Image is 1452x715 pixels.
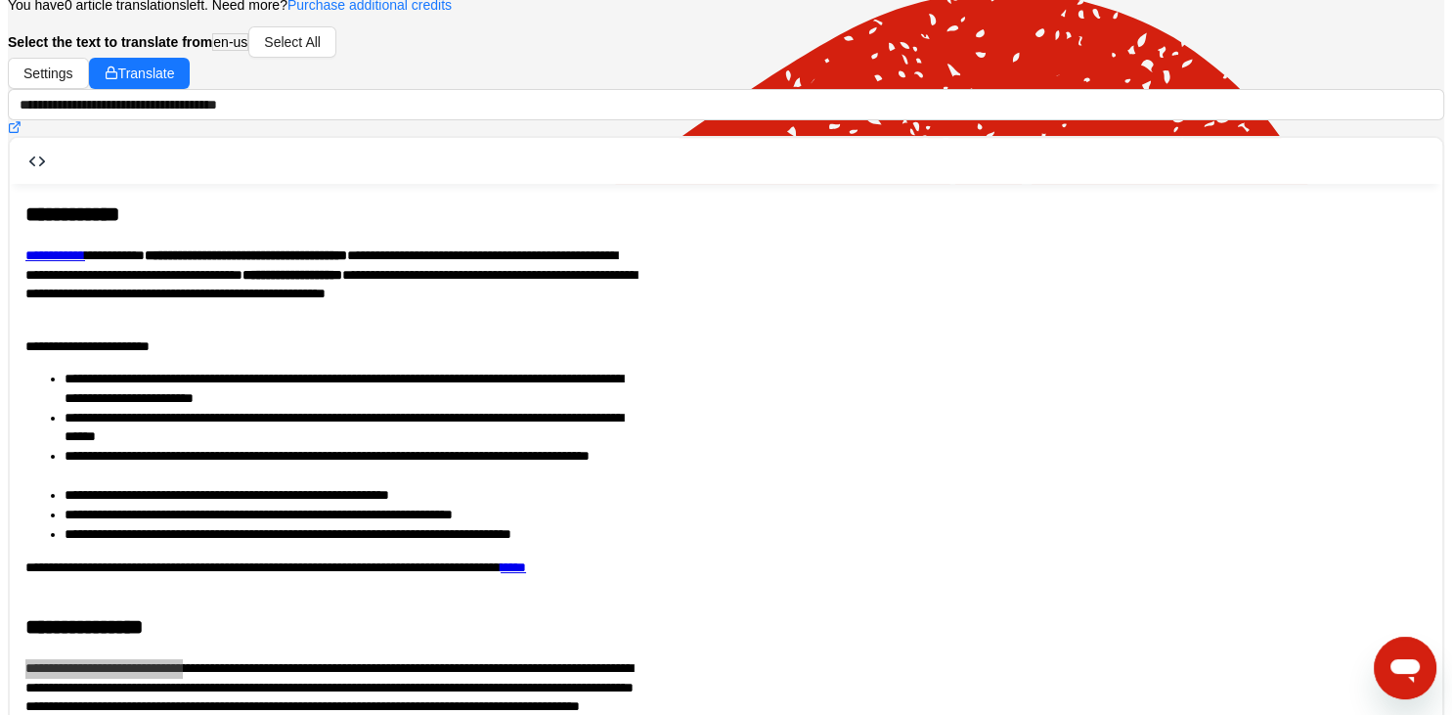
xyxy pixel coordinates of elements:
[89,58,191,89] button: Translate
[248,26,336,58] button: Select All
[264,31,321,53] span: Select All
[8,58,89,89] button: Settings
[118,63,175,84] span: Translate
[212,33,248,51] span: en-us
[8,34,212,50] b: Select the text to translate from
[23,63,73,84] span: Settings
[1374,637,1436,699] iframe: Button to launch messaging window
